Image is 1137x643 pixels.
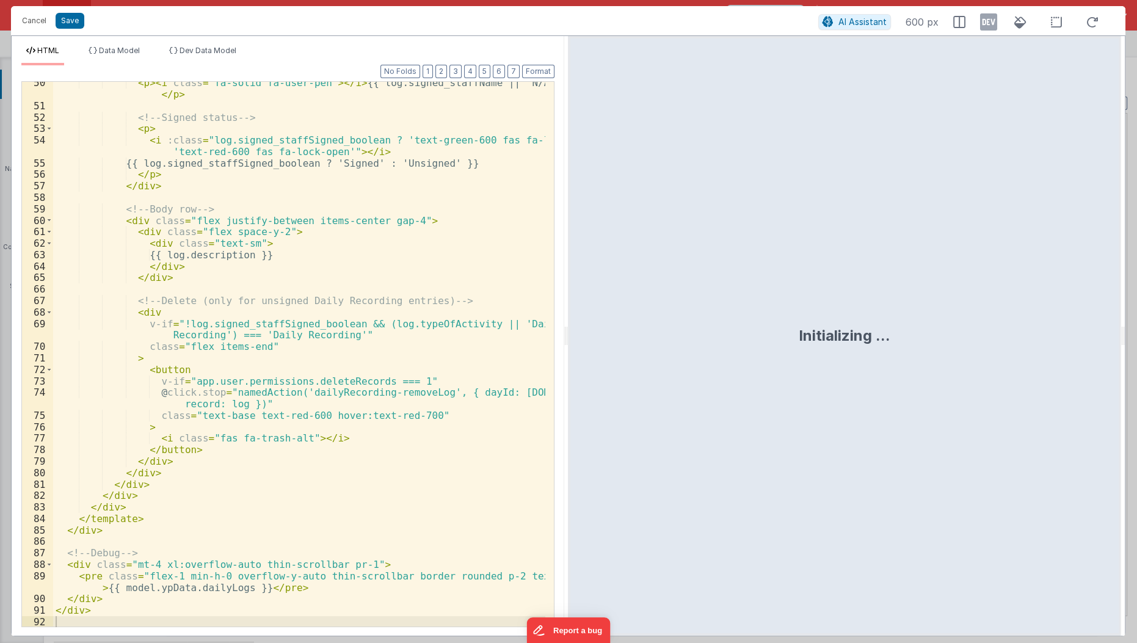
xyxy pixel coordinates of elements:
[22,364,53,376] div: 72
[22,203,53,215] div: 59
[56,13,84,29] button: Save
[906,15,939,29] span: 600 px
[22,295,53,307] div: 67
[22,444,53,456] div: 78
[22,272,53,283] div: 65
[37,46,59,55] span: HTML
[22,525,53,536] div: 85
[22,456,53,467] div: 79
[22,467,53,479] div: 80
[423,65,433,78] button: 1
[22,123,53,134] div: 53
[180,46,236,55] span: Dev Data Model
[380,65,420,78] button: No Folds
[22,192,53,203] div: 58
[22,410,53,421] div: 75
[22,134,53,158] div: 54
[22,238,53,249] div: 62
[507,65,520,78] button: 7
[22,432,53,444] div: 77
[527,617,611,643] iframe: Marker.io feedback button
[22,616,53,628] div: 92
[22,421,53,433] div: 76
[22,261,53,272] div: 64
[22,547,53,559] div: 87
[22,513,53,525] div: 84
[22,283,53,295] div: 66
[16,12,53,29] button: Cancel
[22,341,53,352] div: 70
[22,169,53,180] div: 56
[22,376,53,387] div: 73
[22,479,53,490] div: 81
[435,65,447,78] button: 2
[22,559,53,570] div: 88
[22,158,53,169] div: 55
[22,226,53,238] div: 61
[818,14,891,30] button: AI Assistant
[22,352,53,364] div: 71
[479,65,490,78] button: 5
[22,318,53,341] div: 69
[22,490,53,501] div: 82
[22,387,53,410] div: 74
[22,112,53,123] div: 52
[449,65,462,78] button: 3
[22,501,53,513] div: 83
[522,65,554,78] button: Format
[799,326,890,346] div: Initializing ...
[22,605,53,616] div: 91
[464,65,476,78] button: 4
[22,536,53,547] div: 86
[22,307,53,318] div: 68
[22,215,53,227] div: 60
[22,249,53,261] div: 63
[99,46,140,55] span: Data Model
[22,570,53,594] div: 89
[22,180,53,192] div: 57
[22,593,53,605] div: 90
[22,77,53,100] div: 50
[838,16,887,27] span: AI Assistant
[493,65,505,78] button: 6
[22,100,53,112] div: 51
